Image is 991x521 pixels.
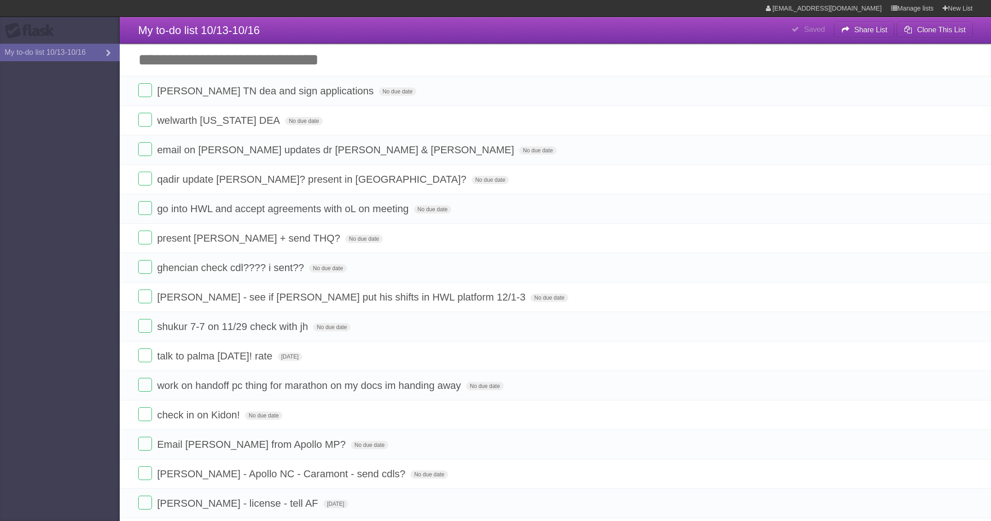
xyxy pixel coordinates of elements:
span: welwarth [US_STATE] DEA [157,115,282,126]
b: Clone This List [917,26,966,34]
span: No due date [345,235,383,243]
span: check in on Kidon! [157,409,242,421]
span: [PERSON_NAME] - see if [PERSON_NAME] put his shifts in HWL platform 12/1-3 [157,291,528,303]
button: Clone This List [897,22,973,38]
span: No due date [313,323,350,331]
span: qadir update [PERSON_NAME]? present in [GEOGRAPHIC_DATA]? [157,174,469,185]
label: Done [138,378,152,392]
span: No due date [472,176,509,184]
label: Done [138,113,152,127]
label: Done [138,83,152,97]
span: No due date [530,294,568,302]
span: [DATE] [323,500,348,508]
span: [DATE] [278,353,303,361]
span: No due date [351,441,388,449]
span: [PERSON_NAME] TN dea and sign applications [157,85,376,97]
label: Done [138,201,152,215]
span: shukur 7-7 on 11/29 check with jh [157,321,310,332]
span: No due date [466,382,503,390]
label: Done [138,231,152,244]
span: No due date [309,264,346,272]
span: No due date [379,87,416,96]
span: work on handoff pc thing for marathon on my docs im handing away [157,380,463,391]
label: Done [138,319,152,333]
div: Flask [5,23,60,39]
b: Share List [854,26,887,34]
label: Done [138,260,152,274]
label: Done [138,348,152,362]
span: talk to palma [DATE]! rate [157,350,274,362]
span: email on [PERSON_NAME] updates dr [PERSON_NAME] & [PERSON_NAME] [157,144,516,156]
span: No due date [285,117,322,125]
span: present [PERSON_NAME] + send THQ? [157,232,343,244]
span: [PERSON_NAME] - Apollo NC - Caramont - send cdls? [157,468,408,480]
span: Email [PERSON_NAME] from Apollo MP? [157,439,348,450]
label: Done [138,496,152,509]
label: Done [138,172,152,185]
label: Done [138,437,152,451]
button: Share List [834,22,895,38]
label: Done [138,407,152,421]
span: go into HWL and accept agreements with oL on meeting [157,203,411,214]
label: Done [138,289,152,303]
span: ghencian check cdl???? i sent?? [157,262,306,273]
label: Done [138,466,152,480]
span: No due date [414,205,451,214]
span: My to-do list 10/13-10/16 [138,24,260,36]
span: No due date [519,146,556,155]
b: Saved [804,25,825,33]
span: [PERSON_NAME] - license - tell AF [157,498,321,509]
span: No due date [410,470,448,479]
span: No due date [245,411,282,420]
label: Done [138,142,152,156]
